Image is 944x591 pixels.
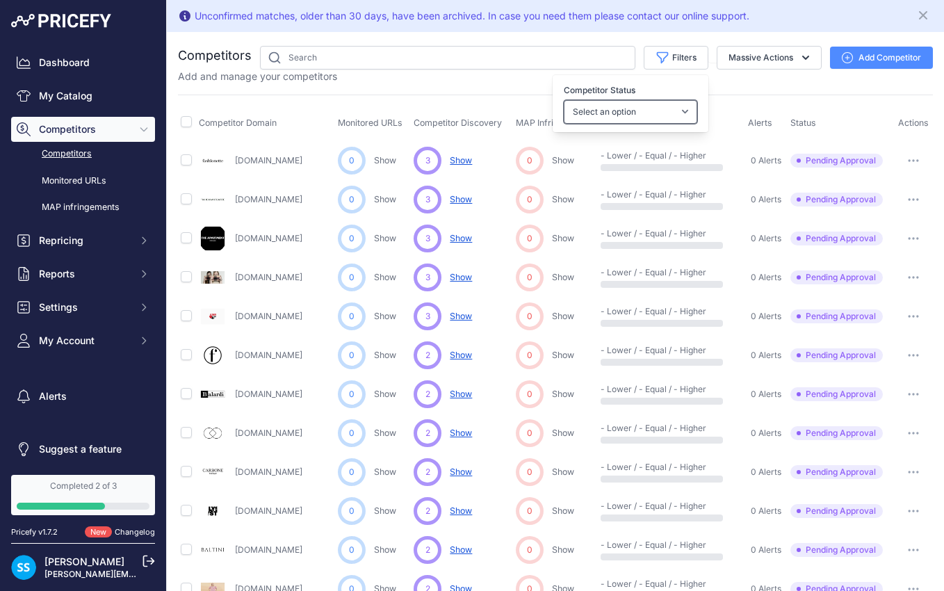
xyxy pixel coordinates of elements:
[374,155,396,165] a: Show
[178,70,337,83] p: Add and manage your competitors
[11,328,155,353] button: My Account
[527,154,532,167] span: 0
[450,505,472,516] span: Show
[790,232,883,245] span: Pending Approval
[450,544,472,555] span: Show
[115,527,155,537] a: Changelog
[564,83,697,97] label: Competitor Status
[11,295,155,320] button: Settings
[790,348,883,362] span: Pending Approval
[44,569,259,579] a: [PERSON_NAME][EMAIL_ADDRESS][DOMAIN_NAME]
[425,388,430,400] span: 2
[751,272,781,283] span: 0 Alerts
[235,350,302,360] a: [DOMAIN_NAME]
[601,150,690,161] p: - Lower / - Equal / - Higher
[235,467,302,477] a: [DOMAIN_NAME]
[751,155,781,166] span: 0 Alerts
[349,505,355,517] span: 0
[751,350,781,361] span: 0 Alerts
[790,426,883,440] span: Pending Approval
[450,194,472,204] span: Show
[601,578,690,590] p: - Lower / - Equal / - Higher
[349,310,355,323] span: 0
[374,272,396,282] a: Show
[790,387,883,401] span: Pending Approval
[425,466,430,478] span: 2
[425,349,430,362] span: 2
[450,155,472,165] span: Show
[751,311,781,322] span: 0 Alerts
[11,437,155,462] a: Suggest a feature
[601,462,690,473] p: - Lower / - Equal / - Higher
[450,428,472,438] span: Show
[11,117,155,142] button: Competitors
[527,544,532,556] span: 0
[790,465,883,479] span: Pending Approval
[790,543,883,557] span: Pending Approval
[11,195,155,220] a: MAP infringements
[601,345,690,356] p: - Lower / - Equal / - Higher
[552,233,574,243] a: Show
[552,272,574,282] a: Show
[349,193,355,206] span: 0
[790,193,883,207] span: Pending Approval
[717,46,822,70] button: Massive Actions
[44,556,124,567] a: [PERSON_NAME]
[751,544,781,556] span: 0 Alerts
[11,142,155,166] a: Competitors
[751,467,781,478] span: 0 Alerts
[199,118,277,128] span: Competitor Domain
[748,118,772,128] span: Alerts
[527,505,532,517] span: 0
[425,232,430,245] span: 3
[450,311,472,321] span: Show
[11,83,155,108] a: My Catalog
[195,9,749,23] div: Unconfirmed matches, older than 30 days, have been archived. In case you need them please contact...
[235,272,302,282] a: [DOMAIN_NAME]
[916,6,933,22] button: Close
[235,311,302,321] a: [DOMAIN_NAME]
[790,504,883,518] span: Pending Approval
[349,232,355,245] span: 0
[17,480,149,492] div: Completed 2 of 3
[235,233,302,243] a: [DOMAIN_NAME]
[11,50,155,462] nav: Sidebar
[601,423,690,434] p: - Lower / - Equal / - Higher
[374,233,396,243] a: Show
[751,233,781,244] span: 0 Alerts
[527,466,532,478] span: 0
[751,428,781,439] span: 0 Alerts
[414,118,502,128] span: Competitor Discovery
[527,271,532,284] span: 0
[338,118,402,128] span: Monitored URLs
[85,526,112,538] span: New
[235,389,302,399] a: [DOMAIN_NAME]
[11,14,111,28] img: Pricefy Logo
[11,384,155,409] a: Alerts
[39,122,130,136] span: Competitors
[235,194,302,204] a: [DOMAIN_NAME]
[751,505,781,517] span: 0 Alerts
[450,467,472,477] span: Show
[235,505,302,516] a: [DOMAIN_NAME]
[601,306,690,317] p: - Lower / - Equal / - Higher
[374,311,396,321] a: Show
[425,193,430,206] span: 3
[601,384,690,395] p: - Lower / - Equal / - Higher
[374,350,396,360] a: Show
[552,544,574,555] a: Show
[450,389,472,399] span: Show
[790,309,883,323] span: Pending Approval
[349,544,355,556] span: 0
[425,271,430,284] span: 3
[39,300,130,314] span: Settings
[425,544,430,556] span: 2
[39,334,130,348] span: My Account
[349,154,355,167] span: 0
[527,349,532,362] span: 0
[516,118,589,128] span: MAP Infrigements
[11,169,155,193] a: Monitored URLs
[11,475,155,515] a: Completed 2 of 3
[552,467,574,477] a: Show
[11,261,155,286] button: Reports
